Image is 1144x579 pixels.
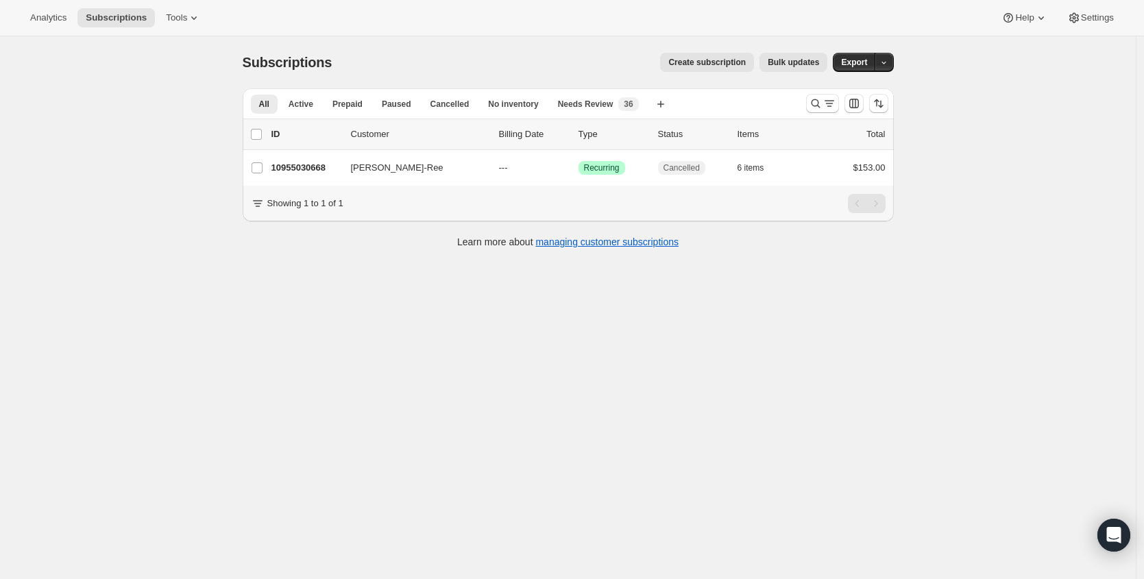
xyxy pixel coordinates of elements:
span: Cancelled [430,99,470,110]
button: Subscriptions [77,8,155,27]
p: Total [866,127,885,141]
button: Create subscription [660,53,754,72]
span: 6 items [738,162,764,173]
div: IDCustomerBilling DateTypeStatusItemsTotal [271,127,886,141]
span: Cancelled [664,162,700,173]
button: Search and filter results [806,94,839,113]
button: Tools [158,8,209,27]
button: Export [833,53,875,72]
span: Tools [166,12,187,23]
span: All [259,99,269,110]
span: Paused [382,99,411,110]
button: Settings [1059,8,1122,27]
button: [PERSON_NAME]-Ree [343,157,480,179]
span: Export [841,57,867,68]
button: Bulk updates [759,53,827,72]
span: Needs Review [558,99,613,110]
span: Prepaid [332,99,363,110]
p: Showing 1 to 1 of 1 [267,197,343,210]
button: Create new view [650,95,672,114]
span: Create subscription [668,57,746,68]
p: Learn more about [457,235,679,249]
div: 10955030668[PERSON_NAME]-Ree---SuccessRecurringCancelled6 items$153.00 [271,158,886,177]
span: Analytics [30,12,66,23]
span: No inventory [488,99,538,110]
button: Customize table column order and visibility [844,94,864,113]
p: Billing Date [499,127,568,141]
span: Active [289,99,313,110]
span: --- [499,162,508,173]
button: 6 items [738,158,779,177]
button: Help [993,8,1056,27]
button: Sort the results [869,94,888,113]
span: Subscriptions [243,55,332,70]
button: Analytics [22,8,75,27]
span: 36 [624,99,633,110]
nav: Pagination [848,194,886,213]
p: Status [658,127,727,141]
span: Bulk updates [768,57,819,68]
div: Type [579,127,647,141]
div: Items [738,127,806,141]
span: [PERSON_NAME]-Ree [351,161,443,175]
p: Customer [351,127,488,141]
p: ID [271,127,340,141]
p: 10955030668 [271,161,340,175]
span: Recurring [584,162,620,173]
div: Open Intercom Messenger [1097,519,1130,552]
span: $153.00 [853,162,886,173]
a: managing customer subscriptions [535,236,679,247]
span: Subscriptions [86,12,147,23]
span: Settings [1081,12,1114,23]
span: Help [1015,12,1034,23]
